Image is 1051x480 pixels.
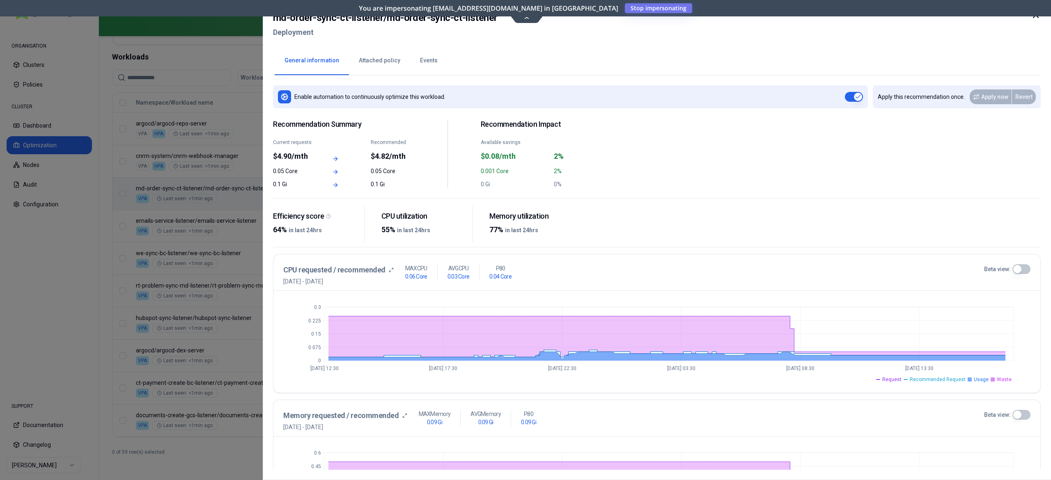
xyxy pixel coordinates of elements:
[470,410,501,418] p: AVG Memory
[481,151,549,162] div: $0.08/mth
[273,167,317,175] div: 0.05 Core
[283,410,399,421] h3: Memory requested / recommended
[273,180,317,188] div: 0.1 Gi
[371,167,415,175] div: 0.05 Core
[496,264,505,272] p: P80
[283,277,394,286] span: [DATE] - [DATE]
[371,139,415,146] div: Recommended
[273,212,358,221] div: Efficiency score
[273,120,415,129] span: Recommendation Summary
[410,46,447,75] button: Events
[294,93,445,101] p: Enable automation to continuously optimize this workload.
[318,358,321,363] tspan: 0
[481,167,549,175] div: 0.001 Core
[489,224,574,235] div: 77%
[548,366,576,371] tspan: [DATE] 22:30
[554,180,622,188] div: 0%
[489,212,574,221] div: Memory utilization
[314,304,321,310] tspan: 0.3
[505,227,538,233] span: in last 24hrs
[381,212,466,221] div: CPU utilization
[429,366,457,371] tspan: [DATE] 17:30
[447,272,470,281] h1: 0.03 Core
[314,450,321,456] tspan: 0.6
[481,139,549,146] div: Available savings
[910,376,966,383] span: Recommended Request
[554,167,622,175] div: 2%
[397,227,430,233] span: in last 24hrs
[667,366,695,371] tspan: [DATE] 03:30
[489,272,512,281] h1: 0.04 Core
[984,411,1011,419] label: Beta view:
[481,120,622,129] h2: Recommendation Impact
[524,410,533,418] p: P80
[349,46,410,75] button: Attached policy
[427,418,442,426] h1: 0.09 Gi
[521,418,536,426] h1: 0.09 Gi
[283,423,407,431] span: [DATE] - [DATE]
[273,224,358,235] div: 64%
[786,366,815,371] tspan: [DATE] 08:30
[878,93,965,101] p: Apply this recommendation once.
[997,376,1012,383] span: Waste
[308,345,321,350] tspan: 0.075
[308,318,321,324] tspan: 0.225
[273,151,317,162] div: $4.90/mth
[381,224,466,235] div: 55%
[273,139,317,146] div: Current requests
[405,264,427,272] p: MAX CPU
[882,376,902,383] span: Request
[273,25,497,40] h2: Deployment
[289,227,322,233] span: in last 24hrs
[273,10,497,25] h2: md-order-sync-ct-listener / md-order-sync-ct-listener
[371,151,415,162] div: $4.82/mth
[478,418,493,426] h1: 0.09 Gi
[371,180,415,188] div: 0.1 Gi
[554,151,622,162] div: 2%
[481,180,549,188] div: 0 Gi
[311,331,321,337] tspan: 0.15
[984,265,1011,273] label: Beta view:
[283,264,386,276] h3: CPU requested / recommended
[448,264,469,272] p: AVG CPU
[419,410,451,418] p: MAX Memory
[310,366,339,371] tspan: [DATE] 12:30
[311,464,321,469] tspan: 0.45
[405,272,427,281] h1: 0.06 Core
[974,376,989,383] span: Usage
[905,366,934,371] tspan: [DATE] 13:30
[275,46,349,75] button: General information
